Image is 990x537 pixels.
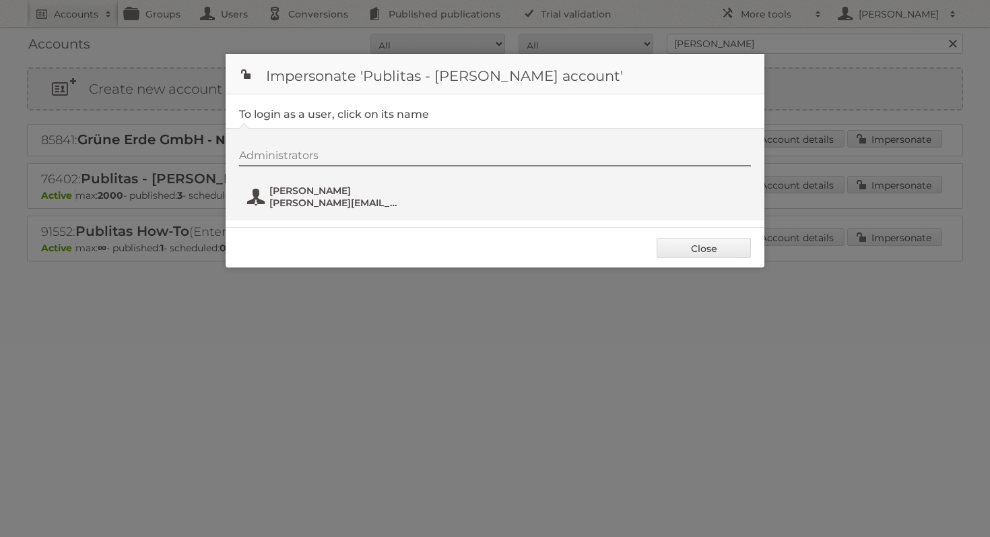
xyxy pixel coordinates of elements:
a: Close [657,238,751,258]
span: [PERSON_NAME] [269,185,400,197]
h1: Impersonate 'Publitas - [PERSON_NAME] account' [226,54,764,94]
legend: To login as a user, click on its name [239,108,429,121]
button: [PERSON_NAME] [PERSON_NAME][EMAIL_ADDRESS][DOMAIN_NAME] [246,183,404,210]
span: [PERSON_NAME][EMAIL_ADDRESS][DOMAIN_NAME] [269,197,400,209]
div: Administrators [239,149,751,166]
